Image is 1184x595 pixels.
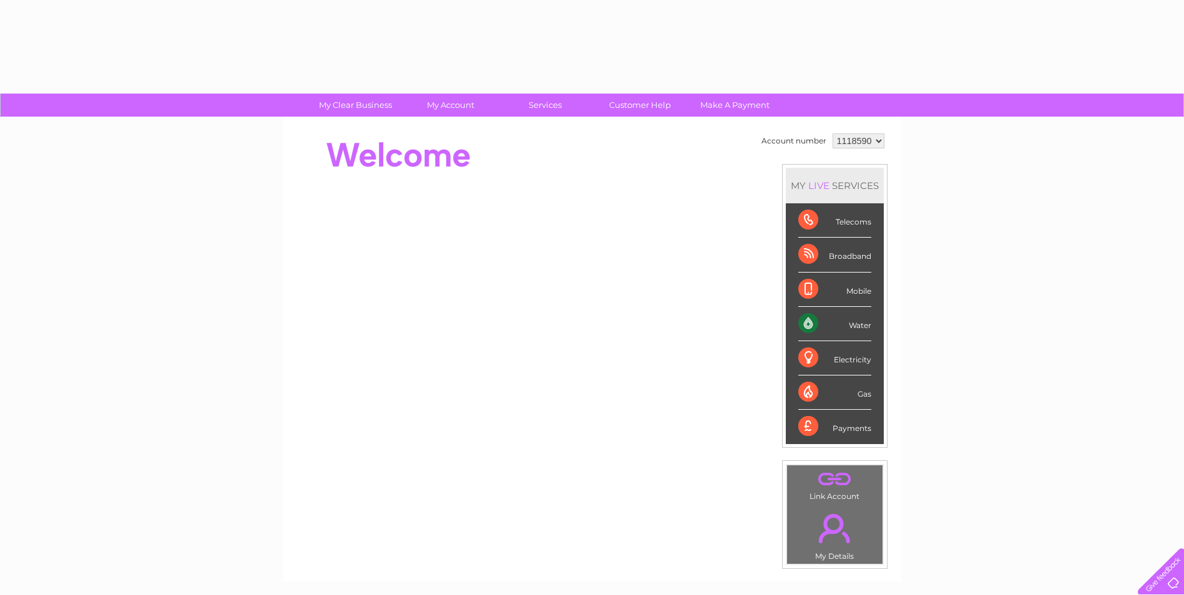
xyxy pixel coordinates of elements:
a: Services [494,94,597,117]
a: Make A Payment [683,94,786,117]
div: Water [798,307,871,341]
div: Gas [798,375,871,410]
div: MY SERVICES [786,168,884,203]
div: Mobile [798,273,871,307]
a: Customer Help [589,94,692,117]
a: . [790,468,879,490]
a: . [790,506,879,550]
td: My Details [786,503,883,564]
a: My Account [399,94,502,117]
div: LIVE [806,180,832,191]
div: Broadband [798,238,871,272]
td: Link Account [786,465,883,504]
div: Telecoms [798,203,871,238]
div: Payments [798,410,871,443]
div: Electricity [798,341,871,375]
td: Account number [758,130,829,152]
a: My Clear Business [304,94,407,117]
